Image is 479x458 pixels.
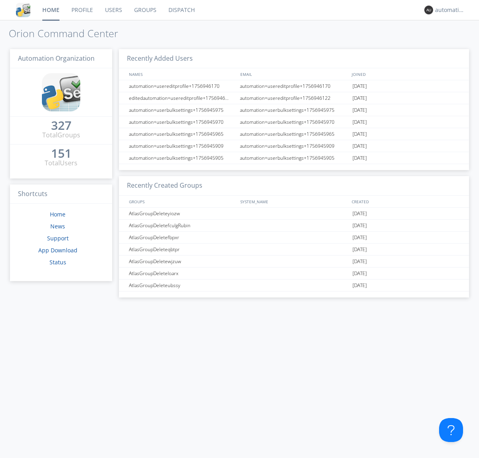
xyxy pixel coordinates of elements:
div: automation+userbulksettings+1756945970 [127,116,238,128]
a: AtlasGroupDeleteyiozw[DATE] [119,208,469,220]
span: [DATE] [352,140,367,152]
div: Total Users [45,159,77,168]
a: 327 [51,121,71,131]
div: CREATED [350,196,461,207]
div: AtlasGroupDeletefbpxr [127,232,238,243]
span: [DATE] [352,268,367,280]
div: automation+userbulksettings+1756945970 [238,116,350,128]
a: AtlasGroupDeletewjzuw[DATE] [119,256,469,268]
a: automation+userbulksettings+1756945965automation+userbulksettings+1756945965[DATE] [119,128,469,140]
h3: Recently Added Users [119,49,469,69]
a: automation+userbulksettings+1756945905automation+userbulksettings+1756945905[DATE] [119,152,469,164]
div: GROUPS [127,196,236,207]
img: 373638.png [424,6,433,14]
span: [DATE] [352,244,367,256]
span: [DATE] [352,128,367,140]
div: automation+atlas0035 [435,6,465,14]
a: automation+usereditprofile+1756946170automation+usereditprofile+1756946170[DATE] [119,80,469,92]
div: automation+userbulksettings+1756945909 [238,140,350,152]
div: automation+userbulksettings+1756945909 [127,140,238,152]
span: [DATE] [352,280,367,291]
a: AtlasGroupDeleteubssy[DATE] [119,280,469,291]
a: 151 [51,149,71,159]
div: 151 [51,149,71,157]
h3: Recently Created Groups [119,176,469,196]
a: AtlasGroupDeletefbpxr[DATE] [119,232,469,244]
a: Support [47,234,69,242]
h3: Shortcuts [10,184,112,204]
div: editedautomation+usereditprofile+1756946122 [127,92,238,104]
div: automation+userbulksettings+1756945965 [127,128,238,140]
div: automation+userbulksettings+1756945965 [238,128,350,140]
a: Status [49,258,66,266]
span: [DATE] [352,232,367,244]
div: automation+usereditprofile+1756946170 [238,80,350,92]
div: automation+userbulksettings+1756945975 [238,104,350,116]
div: AtlasGroupDeleteloarx [127,268,238,279]
div: Total Groups [42,131,80,140]
div: AtlasGroupDeletewjzuw [127,256,238,267]
a: AtlasGroupDeleteloarx[DATE] [119,268,469,280]
span: [DATE] [352,152,367,164]
img: cddb5a64eb264b2086981ab96f4c1ba7 [42,73,80,111]
div: NAMES [127,68,236,80]
a: News [50,222,65,230]
a: automation+userbulksettings+1756945975automation+userbulksettings+1756945975[DATE] [119,104,469,116]
iframe: Toggle Customer Support [439,418,463,442]
img: cddb5a64eb264b2086981ab96f4c1ba7 [16,3,30,17]
div: SYSTEM_NAME [238,196,350,207]
a: automation+userbulksettings+1756945909automation+userbulksettings+1756945909[DATE] [119,140,469,152]
span: [DATE] [352,256,367,268]
div: AtlasGroupDeleteqbtpr [127,244,238,255]
span: [DATE] [352,220,367,232]
div: automation+usereditprofile+1756946170 [127,80,238,92]
a: Home [50,210,65,218]
div: automation+userbulksettings+1756945975 [127,104,238,116]
a: App Download [38,246,77,254]
div: AtlasGroupDeleteubssy [127,280,238,291]
div: AtlasGroupDeleteyiozw [127,208,238,219]
span: [DATE] [352,80,367,92]
span: [DATE] [352,116,367,128]
span: [DATE] [352,208,367,220]
a: automation+userbulksettings+1756945970automation+userbulksettings+1756945970[DATE] [119,116,469,128]
div: automation+userbulksettings+1756945905 [238,152,350,164]
a: editedautomation+usereditprofile+1756946122automation+usereditprofile+1756946122[DATE] [119,92,469,104]
div: automation+userbulksettings+1756945905 [127,152,238,164]
span: [DATE] [352,92,367,104]
div: 327 [51,121,71,129]
div: automation+usereditprofile+1756946122 [238,92,350,104]
span: [DATE] [352,104,367,116]
div: EMAIL [238,68,350,80]
a: AtlasGroupDeleteqbtpr[DATE] [119,244,469,256]
div: AtlasGroupDeletefculgRubin [127,220,238,231]
div: JOINED [350,68,461,80]
span: Automation Organization [18,54,95,63]
a: AtlasGroupDeletefculgRubin[DATE] [119,220,469,232]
